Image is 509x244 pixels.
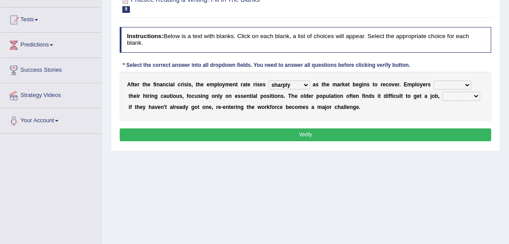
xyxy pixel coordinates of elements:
b: e [356,104,359,110]
b: u [326,93,329,99]
b: h [337,104,341,110]
b: A [127,81,131,88]
b: t [321,81,323,88]
b: t [196,81,198,88]
b: b [352,81,356,88]
span: 9 [122,6,130,13]
b: y [143,104,146,110]
b: r [265,104,267,110]
b: c [292,104,295,110]
b: d [384,93,387,99]
b: d [182,104,185,110]
b: f [131,81,133,88]
b: t [133,81,134,88]
b: c [178,81,181,88]
b: n [350,104,353,110]
b: e [247,81,251,88]
b: i [387,93,388,99]
b: u [176,93,179,99]
b: t [142,81,144,88]
b: . [399,81,401,88]
b: h [143,93,146,99]
b: f [270,104,272,110]
b: r [311,93,313,99]
b: i [155,81,157,88]
b: m [298,104,303,110]
b: l [256,93,257,99]
b: n [226,104,229,110]
b: e [289,104,292,110]
b: c [166,81,169,88]
b: h [137,104,140,110]
b: i [270,93,271,99]
b: e [347,104,350,110]
b: . [284,93,285,99]
b: u [396,93,399,99]
b: s [238,93,241,99]
b: e [417,93,420,99]
b: r [137,81,140,88]
b: e [158,104,161,110]
b: t [333,93,335,99]
b: e [231,104,234,110]
b: e [209,104,212,110]
h4: Below is a text with blanks. Click on each blank, a list of choices will appear. Select the appro... [120,27,492,52]
b: n [206,104,209,110]
b: e [176,104,180,110]
b: i [137,93,138,99]
b: s [316,81,319,88]
b: m [225,81,230,88]
b: k [267,104,270,110]
b: n [161,104,164,110]
b: t [229,104,231,110]
b: r [275,104,277,110]
b: e [243,93,247,99]
b: a [160,81,163,88]
div: * Select the correct answer into all dropdown fields. You need to answer all questions before cli... [120,62,414,70]
a: Strategy Videos [0,83,102,105]
b: t [165,104,167,110]
b: h [198,81,201,88]
b: c [393,93,396,99]
b: o [188,93,192,99]
b: e [309,93,312,99]
b: o [211,93,215,99]
b: p [412,81,415,88]
b: e [280,104,283,110]
b: e [201,81,204,88]
b: , [212,104,213,110]
b: t [348,81,350,88]
b: t [198,104,200,110]
b: o [262,104,265,110]
b: i [364,93,365,99]
b: c [277,104,280,110]
b: l [173,104,174,110]
b: g [191,104,194,110]
a: Predictions [0,33,102,55]
b: r [234,104,236,110]
b: o [374,81,377,88]
b: s [257,81,260,88]
b: - [221,104,223,110]
b: n [356,93,359,99]
b: o [295,104,298,110]
b: h [130,93,133,99]
b: p [260,93,263,99]
b: e [395,81,398,88]
b: r [380,81,383,88]
b: g [240,104,243,110]
b: n [233,81,236,88]
b: o [326,104,329,110]
b: a [331,93,334,99]
b: s [188,81,192,88]
b: e [423,81,426,88]
b: l [218,81,219,88]
b: b [286,104,289,110]
b: t [170,93,172,99]
b: h [323,81,326,88]
b: s [372,93,375,99]
b: r [138,93,140,99]
b: r [216,104,218,110]
b: s [184,81,187,88]
b: o [417,81,420,88]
